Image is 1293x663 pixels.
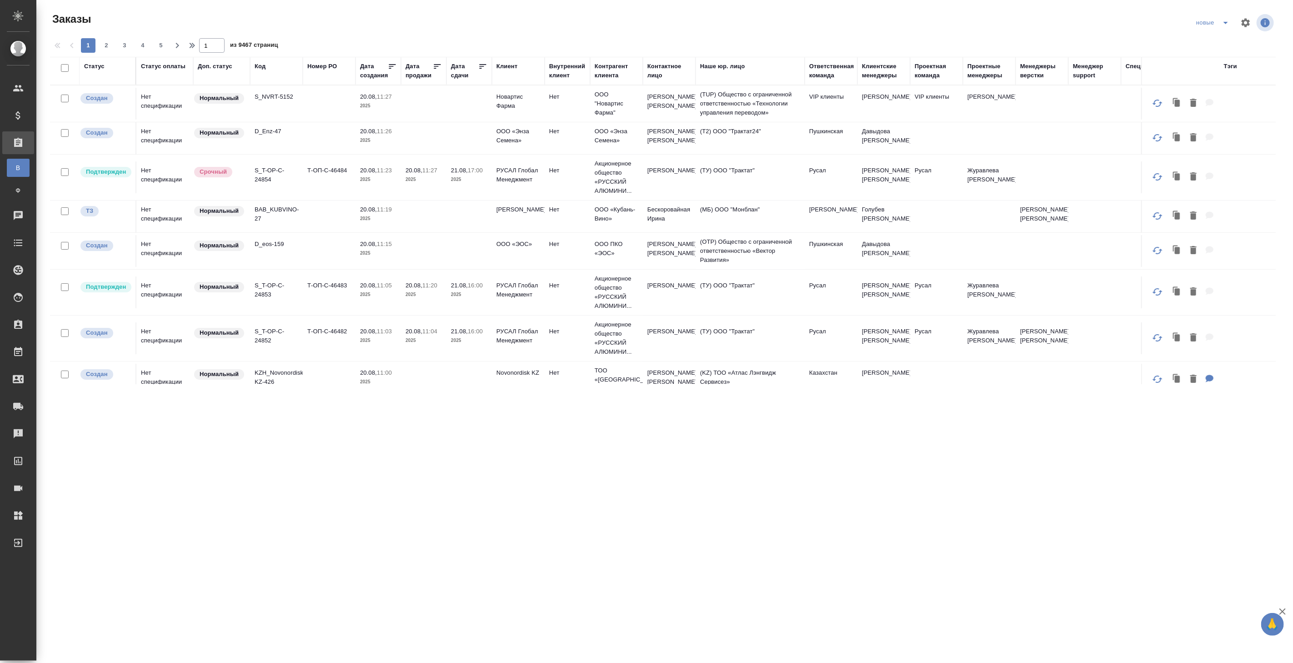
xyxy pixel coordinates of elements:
p: 11:04 [422,328,437,335]
span: Настроить таблицу [1235,12,1257,34]
p: Подтвержден [86,282,126,291]
div: Тэги [1224,62,1237,71]
td: (OTP) Общество с ограниченной ответственностью «Вектор Развития» [696,233,805,269]
p: 2025 [360,290,396,299]
button: Обновить [1147,240,1168,261]
p: S_T-OP-C-24852 [255,327,298,345]
div: Статус по умолчанию для стандартных заказов [193,92,246,105]
td: (ТУ) ООО "Трактат" [696,276,805,308]
p: 11:00 [377,369,392,376]
td: (KZ) ТОО «Атлас Лэнгвидж Сервисез» [696,364,805,396]
span: из 9467 страниц [230,40,278,53]
p: Novonordisk KZ [496,368,540,377]
div: Статус по умолчанию для стандартных заказов [193,281,246,293]
button: Клонировать [1168,207,1186,226]
button: Клонировать [1168,329,1186,347]
p: 20.08, [360,167,377,174]
td: (МБ) ООО "Монблан" [696,201,805,232]
p: ООО "Новартис Фарма" [595,90,638,117]
button: Обновить [1147,127,1168,149]
p: ТЗ [86,206,93,216]
td: (Т2) ООО "Трактат24" [696,122,805,154]
div: Дата продажи [406,62,433,80]
div: Менеджер support [1073,62,1117,80]
span: В [11,163,25,172]
p: ООО «Кубань-Вино» [595,205,638,223]
td: [PERSON_NAME] [PERSON_NAME] [857,276,910,308]
p: 20.08, [360,206,377,213]
p: Нормальный [200,328,239,337]
p: 16:00 [468,328,483,335]
div: Код [255,62,266,71]
div: Спецификация [1126,62,1171,71]
p: Акционерное общество «РУССКИЙ АЛЮМИНИ... [595,320,638,357]
button: Обновить [1147,327,1168,349]
p: РУСАЛ Глобал Менеджмент [496,166,540,184]
button: Удалить [1186,168,1201,186]
p: ООО «Энза Семена» [496,127,540,145]
div: Доп. статус [198,62,232,71]
p: 11:15 [377,241,392,247]
p: Нормальный [200,241,239,250]
button: Удалить [1186,207,1201,226]
p: 2025 [360,175,396,184]
p: S_T-OP-C-24854 [255,166,298,184]
a: Ф [7,181,30,200]
td: Русал [805,276,857,308]
td: Пушкинская [805,235,857,267]
span: Посмотреть информацию [1257,14,1276,31]
p: 2025 [360,336,396,345]
td: [PERSON_NAME] [963,88,1016,120]
td: Пушкинская [805,122,857,154]
p: 2025 [360,214,396,223]
p: 2025 [360,377,396,387]
div: Контактное лицо [647,62,691,80]
button: 4 [135,38,150,53]
button: Обновить [1147,368,1168,390]
p: РУСАЛ Глобал Менеджмент [496,281,540,299]
td: Давыдова [PERSON_NAME] [857,122,910,154]
td: Нет спецификации [136,88,193,120]
p: Нет [549,127,586,136]
span: 3 [117,41,132,50]
p: 11:23 [377,167,392,174]
p: 21.08, [451,282,468,289]
p: 2025 [406,336,442,345]
td: Бескоровайная Ирина [643,201,696,232]
td: Русал [805,161,857,193]
p: 17:00 [468,167,483,174]
button: Обновить [1147,281,1168,303]
button: Обновить [1147,92,1168,114]
p: ТОО «[GEOGRAPHIC_DATA] [GEOGRAPHIC_DATA]» [595,366,638,393]
p: 21.08, [451,328,468,335]
p: 21.08, [451,167,468,174]
div: Выставляется автоматически при создании заказа [80,368,131,381]
button: Удалить [1186,94,1201,113]
td: Русал [805,322,857,354]
p: Срочный [200,167,227,176]
p: 2025 [360,249,396,258]
p: 11:03 [377,328,392,335]
button: Клонировать [1168,283,1186,301]
td: VIP клиенты [910,88,963,120]
p: 20.08, [360,241,377,247]
td: [PERSON_NAME] [857,364,910,396]
div: Статус по умолчанию для стандартных заказов [193,368,246,381]
p: [PERSON_NAME] [PERSON_NAME] [1020,205,1064,223]
td: Нет спецификации [136,276,193,308]
button: Клонировать [1168,168,1186,186]
p: 20.08, [406,167,422,174]
span: Ф [11,186,25,195]
td: [PERSON_NAME] [857,88,910,120]
span: 5 [154,41,168,50]
button: Удалить [1186,241,1201,260]
p: РУСАЛ Глобал Менеджмент [496,327,540,345]
p: Нормальный [200,282,239,291]
div: Контрагент клиента [595,62,638,80]
p: Акционерное общество «РУССКИЙ АЛЮМИНИ... [595,159,638,196]
p: Нормальный [200,206,239,216]
p: Нет [549,327,586,336]
td: Голубев [PERSON_NAME] [857,201,910,232]
button: 5 [154,38,168,53]
div: Проектные менеджеры [967,62,1011,80]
